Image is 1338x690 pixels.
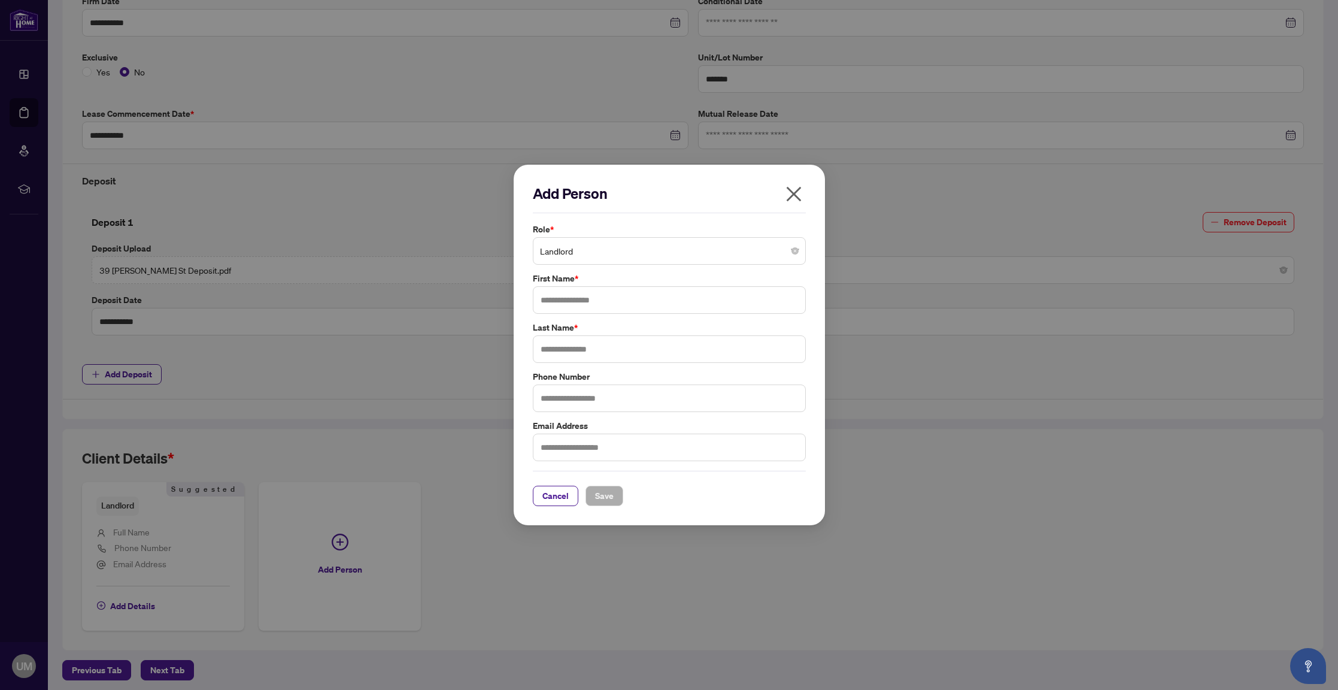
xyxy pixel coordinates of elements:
[533,486,578,506] button: Cancel
[1290,648,1326,684] button: Open asap
[791,247,799,255] span: close-circle
[533,272,806,285] label: First Name
[533,419,806,432] label: Email Address
[533,223,806,236] label: Role
[585,486,623,506] button: Save
[540,240,799,262] span: Landlord
[784,184,803,204] span: close
[533,184,806,203] h2: Add Person
[542,486,569,506] span: Cancel
[533,321,806,334] label: Last Name
[533,370,806,383] label: Phone Number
